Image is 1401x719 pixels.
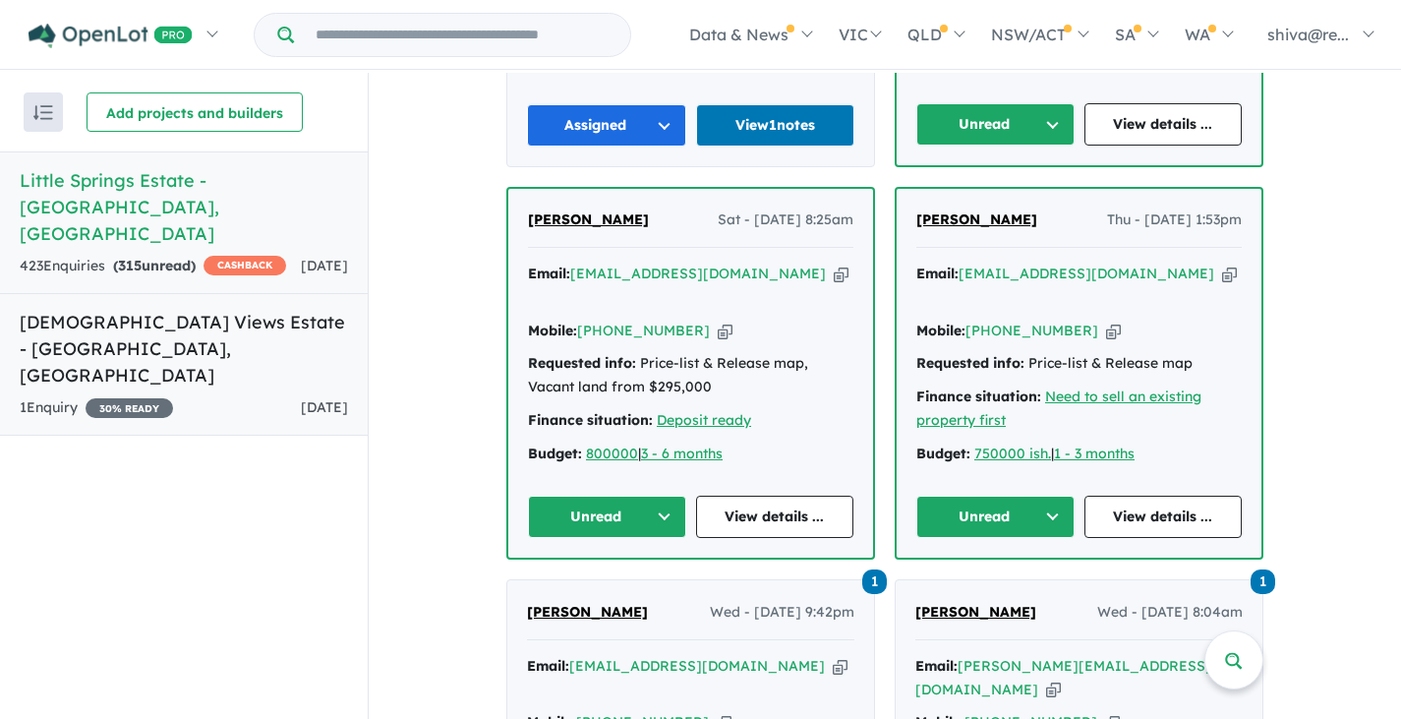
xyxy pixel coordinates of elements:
div: 1 Enquir y [20,396,173,420]
span: Thu - [DATE] 1:53pm [1107,209,1242,232]
div: Price-list & Release map [916,352,1242,376]
a: [PERSON_NAME] [916,209,1037,232]
div: Price-list & Release map, Vacant land from $295,000 [528,352,853,399]
h5: [DEMOGRAPHIC_DATA] Views Estate - [GEOGRAPHIC_DATA] , [GEOGRAPHIC_DATA] [20,309,348,389]
a: [PERSON_NAME] [527,601,648,625]
a: View details ... [1084,103,1243,146]
div: | [916,443,1242,466]
span: 1 [1251,569,1275,594]
button: Copy [1046,680,1061,700]
button: Add projects and builders [87,92,303,132]
button: Unread [916,103,1075,146]
button: Copy [833,656,847,677]
strong: Budget: [916,445,970,462]
strong: Email: [528,265,570,282]
a: [EMAIL_ADDRESS][DOMAIN_NAME] [959,265,1214,282]
span: [DATE] [301,257,348,274]
span: [PERSON_NAME] [915,603,1036,621]
button: Copy [1106,321,1121,341]
strong: Mobile: [916,322,965,339]
span: [PERSON_NAME] [916,210,1037,228]
div: 423 Enquir ies [20,255,286,278]
a: View1notes [696,104,855,147]
a: Deposit ready [657,411,751,429]
span: Wed - [DATE] 9:42pm [710,601,854,625]
a: [PERSON_NAME][EMAIL_ADDRESS][DOMAIN_NAME] [915,657,1211,698]
span: [PERSON_NAME] [527,603,648,621]
button: Copy [1222,264,1237,284]
strong: Email: [915,657,958,675]
button: Copy [834,264,848,284]
span: 1 [862,569,887,594]
h5: Little Springs Estate - [GEOGRAPHIC_DATA] , [GEOGRAPHIC_DATA] [20,167,348,247]
strong: ( unread) [113,257,196,274]
strong: Mobile: [528,322,577,339]
span: [DATE] [301,398,348,416]
input: Try estate name, suburb, builder or developer [298,14,626,56]
a: 750000 ish. [974,445,1051,462]
img: Openlot PRO Logo White [29,24,193,48]
strong: Finance situation: [916,388,1041,405]
span: Sat - [DATE] 8:25am [718,209,853,232]
span: 30 % READY [86,398,173,418]
button: Unread [528,496,686,538]
a: [PERSON_NAME] [915,601,1036,625]
a: Need to sell an existing property first [916,388,1201,429]
a: View details ... [696,496,854,538]
span: 315 [118,257,142,274]
a: [PERSON_NAME] [528,209,649,232]
a: 1 [1251,568,1275,594]
a: [EMAIL_ADDRESS][DOMAIN_NAME] [569,657,825,675]
strong: Requested info: [528,354,636,372]
a: 3 - 6 months [641,445,723,462]
span: [PERSON_NAME] [528,210,649,228]
img: sort.svg [33,105,53,120]
button: Unread [916,496,1075,538]
strong: Requested info: [916,354,1024,372]
a: 1 - 3 months [1054,445,1135,462]
strong: Email: [916,265,959,282]
span: CASHBACK [204,256,286,275]
button: Copy [718,321,732,341]
a: 800000 [586,445,638,462]
a: [PHONE_NUMBER] [965,322,1098,339]
strong: Email: [527,657,569,675]
a: View details ... [1084,496,1243,538]
strong: Budget: [528,445,582,462]
a: [EMAIL_ADDRESS][DOMAIN_NAME] [570,265,826,282]
a: [PHONE_NUMBER] [577,322,710,339]
div: | [528,443,853,466]
span: shiva@re... [1267,25,1349,44]
button: Assigned [527,104,686,147]
a: 1 [862,568,887,594]
strong: Finance situation: [528,411,653,429]
span: Wed - [DATE] 8:04am [1097,601,1243,625]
